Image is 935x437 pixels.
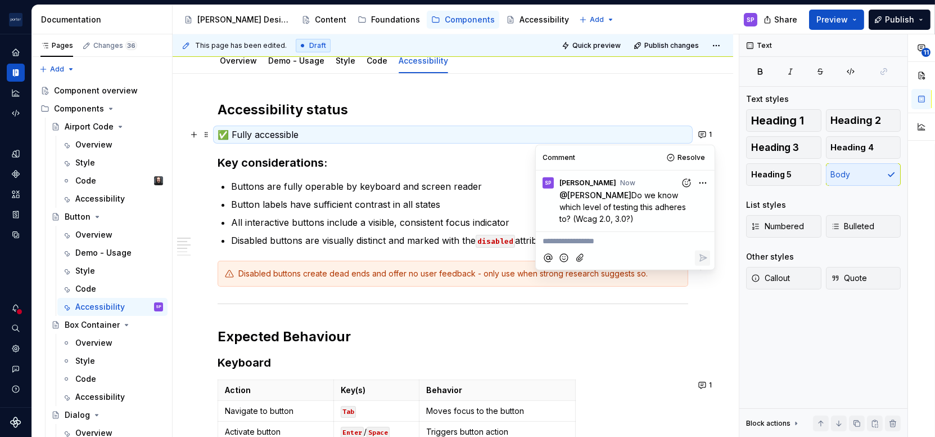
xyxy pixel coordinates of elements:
[751,115,804,126] span: Heading 1
[543,153,575,162] div: Comment
[225,405,327,417] p: Navigate to button
[331,48,360,72] div: Style
[47,316,168,334] a: Box Container
[663,150,710,166] button: Resolve
[36,61,78,77] button: Add
[558,38,626,53] button: Quick preview
[197,14,290,25] div: [PERSON_NAME] Design
[57,190,168,208] a: Accessibility
[7,299,25,317] button: Notifications
[394,48,453,72] div: Accessibility
[341,385,413,396] p: Key(s)
[215,48,261,72] div: Overview
[520,14,569,25] div: Accessibility
[7,340,25,358] a: Settings
[179,11,295,29] a: [PERSON_NAME] Design
[371,14,420,25] div: Foundations
[677,153,705,162] span: Resolve
[65,409,90,421] div: Dialog
[7,206,25,224] a: Storybook stories
[572,41,621,50] span: Quick preview
[695,175,710,190] button: More
[75,301,125,313] div: Accessibility
[154,176,163,185] img: Teunis Vorsteveld
[816,14,848,25] span: Preview
[559,190,688,224] span: Do we know which level of testing this adheres to? (Wcag 2.0, 3.0?)
[264,48,329,72] div: Demo - Usage
[557,250,572,265] button: Add emoji
[41,14,168,25] div: Documentation
[7,165,25,183] div: Components
[831,273,868,284] span: Quote
[47,406,168,424] a: Dialog
[47,208,168,226] a: Button
[315,14,346,25] div: Content
[231,234,688,247] p: Disabled buttons are visually distinct and marked with the attribute
[826,267,901,289] button: Quote
[831,221,875,232] span: Bulleted
[362,48,392,72] div: Code
[746,267,821,289] button: Callout
[218,101,348,118] strong: Accessibility status
[746,109,821,132] button: Heading 1
[679,175,694,190] button: Add reaction
[758,10,805,30] button: Share
[57,226,168,244] a: Overview
[695,377,717,393] button: 1
[57,136,168,154] a: Overview
[57,244,168,262] a: Demo - Usage
[695,127,717,142] button: 1
[225,385,327,396] p: Action
[10,417,21,428] svg: Supernova Logo
[747,15,755,24] div: SP
[218,355,688,371] h3: Keyboard
[47,118,168,136] a: Airport Code
[54,85,138,96] div: Component overview
[751,142,799,153] span: Heading 3
[65,121,114,132] div: Airport Code
[75,175,96,186] div: Code
[75,265,95,277] div: Style
[746,251,794,262] div: Other styles
[57,388,168,406] a: Accessibility
[502,11,573,29] a: Accessibility
[427,11,499,29] a: Components
[7,226,25,244] div: Data sources
[7,43,25,61] a: Home
[75,229,112,240] div: Overview
[57,334,168,352] a: Overview
[590,15,604,24] span: Add
[826,136,901,159] button: Heading 4
[7,185,25,203] a: Assets
[75,193,125,204] div: Accessibility
[831,115,882,126] span: Heading 2
[630,38,704,53] button: Publish changes
[65,319,120,331] div: Box Container
[399,56,448,65] a: Accessibility
[179,8,573,31] div: Page tree
[36,100,168,118] div: Components
[218,128,688,141] p: ✅ Fully accessible
[75,373,96,385] div: Code
[75,157,95,168] div: Style
[336,56,355,65] a: Style
[809,10,864,30] button: Preview
[57,280,168,298] a: Code
[476,235,515,248] code: disabled
[774,14,797,25] span: Share
[65,211,91,222] div: Button
[195,41,287,50] span: This page has been edited.
[559,190,631,200] span: @
[57,370,168,388] a: Code
[341,406,356,418] code: Tab
[75,337,112,349] div: Overview
[746,163,821,186] button: Heading 5
[36,82,168,100] a: Component overview
[218,156,327,170] strong: Key considerations:
[57,262,168,280] a: Style
[7,64,25,82] a: Documentation
[445,14,495,25] div: Components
